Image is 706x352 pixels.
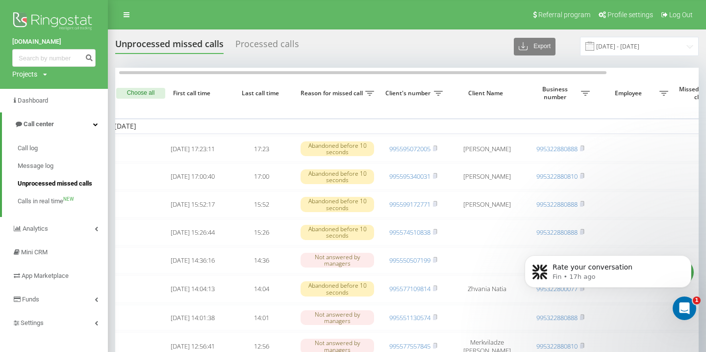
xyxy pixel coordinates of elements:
[81,264,115,271] span: Messages
[538,11,590,19] span: Referral program
[12,10,96,34] img: Ringostat logo
[600,89,659,97] span: Employee
[669,11,693,19] span: Log Out
[158,219,227,245] td: [DATE] 15:26:44
[227,163,296,190] td: 17:00
[389,256,430,265] a: 995550507199
[10,115,186,167] div: Recent messageProfile image for ValentynaRate your conversationValentyna•17h ago
[14,218,182,238] button: Search for help
[531,85,581,101] span: Business number
[18,175,108,192] a: Unprocessed missed calls
[18,139,108,157] a: Call log
[12,37,96,47] a: [DOMAIN_NAME]
[80,148,112,159] div: • 17h ago
[158,247,227,273] td: [DATE] 14:36:16
[10,172,186,209] div: Send us a messageWe typically reply in under a minute
[227,247,296,273] td: 14:36
[448,191,526,217] td: [PERSON_NAME]
[2,112,108,136] a: Call center
[21,319,44,326] span: Settings
[20,19,85,34] img: logo
[22,264,44,271] span: Home
[448,136,526,162] td: [PERSON_NAME]
[235,89,288,97] span: Last call time
[116,88,165,99] button: Choose all
[456,89,518,97] span: Client Name
[301,169,374,184] div: Abandoned before 10 seconds
[607,11,653,19] span: Profile settings
[18,196,63,206] span: Calls in real time
[65,240,130,279] button: Messages
[158,275,227,303] td: [DATE] 14:04:13
[227,191,296,217] td: 15:52
[448,163,526,190] td: [PERSON_NAME]
[235,39,299,54] div: Processed calls
[20,70,176,86] p: Hi!👋
[673,297,696,320] iframe: Intercom live chat
[10,130,186,166] div: Profile image for ValentynaRate your conversationValentyna•17h ago
[44,139,134,147] span: Rate your conversation
[20,124,176,134] div: Recent message
[20,223,79,234] span: Search for help
[389,228,430,237] a: 995574510838
[22,272,69,279] span: App Marketplace
[142,16,162,35] img: Profile image for Valeriia
[301,225,374,240] div: Abandoned before 10 seconds
[693,297,701,304] span: 1
[384,89,434,97] span: Client's number
[18,179,92,189] span: Unprocessed missed calls
[389,144,430,153] a: 995595072005
[227,219,296,245] td: 15:26
[227,275,296,303] td: 14:04
[536,228,578,237] a: 995322880888
[105,16,125,35] img: Profile image for Yehor
[18,192,108,210] a: Calls in real timeNEW
[18,143,38,153] span: Call log
[18,157,108,175] a: Message log
[155,264,171,271] span: Help
[448,275,526,303] td: Zhvania Natia
[389,172,430,181] a: 995595340031
[131,240,196,279] button: Help
[20,190,164,201] div: We typically reply in under a minute
[301,310,374,325] div: Not answered by managers
[389,200,430,209] a: 995599172771
[536,342,578,351] a: 995322880810
[18,161,53,171] span: Message log
[12,49,96,67] input: Search by number
[166,89,219,97] span: First call time
[301,197,374,212] div: Abandoned before 10 seconds
[301,253,374,268] div: Not answered by managers
[389,284,430,293] a: 995577109814
[510,235,706,325] iframe: Intercom notifications message
[23,225,48,232] span: Analytics
[536,200,578,209] a: 995322880888
[301,281,374,296] div: Abandoned before 10 seconds
[12,69,37,79] div: Projects
[124,16,143,35] img: Profile image for Volodymyr
[158,163,227,190] td: [DATE] 17:00:40
[514,38,555,55] button: Export
[389,342,430,351] a: 995577557845
[158,305,227,331] td: [DATE] 14:01:38
[536,172,578,181] a: 995322880810
[18,97,48,104] span: Dashboard
[20,138,40,158] img: Profile image for Valentyna
[158,191,227,217] td: [DATE] 15:52:17
[20,180,164,190] div: Send us a message
[21,248,48,256] span: Mini CRM
[227,136,296,162] td: 17:23
[389,313,430,322] a: 995551130574
[22,296,39,303] span: Funds
[24,120,54,128] span: Call center
[44,148,78,159] div: Valentyna
[227,305,296,331] td: 14:01
[20,86,176,103] p: How can we help?
[301,141,374,156] div: Abandoned before 10 seconds
[158,136,227,162] td: [DATE] 17:23:11
[301,89,365,97] span: Reason for missed call
[115,39,224,54] div: Unprocessed missed calls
